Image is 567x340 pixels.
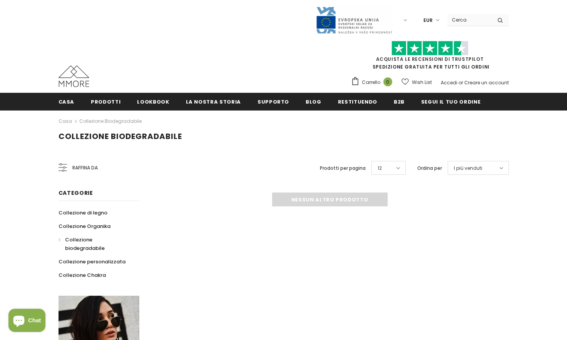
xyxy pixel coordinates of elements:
label: Prodotti per pagina [320,164,366,172]
img: Javni Razpis [316,6,393,34]
span: Restituendo [338,98,377,106]
a: Collezione biodegradabile [59,233,131,255]
span: supporto [258,98,289,106]
a: Acquista le recensioni di TrustPilot [376,56,484,62]
a: Restituendo [338,93,377,110]
a: Casa [59,93,75,110]
span: Collezione biodegradabile [65,236,105,252]
span: Casa [59,98,75,106]
a: Collezione personalizzata [59,255,125,268]
span: Segui il tuo ordine [421,98,480,106]
a: Creare un account [464,79,509,86]
span: Prodotti [91,98,120,106]
span: SPEDIZIONE GRATUITA PER TUTTI GLI ORDINI [351,44,509,70]
a: Wish List [401,75,432,89]
a: La nostra storia [186,93,241,110]
a: Casa [59,117,72,126]
span: I più venduti [454,164,482,172]
a: Blog [306,93,321,110]
span: B2B [394,98,405,106]
span: Wish List [412,79,432,86]
a: Javni Razpis [316,17,393,23]
a: Collezione Organika [59,219,110,233]
span: Collezione biodegradabile [59,131,182,142]
span: Collezione di legno [59,209,107,216]
a: Prodotti [91,93,120,110]
span: Collezione Chakra [59,271,106,279]
a: Collezione Chakra [59,268,106,282]
img: Fidati di Pilot Stars [391,41,468,56]
span: Lookbook [137,98,169,106]
img: Casi MMORE [59,65,89,87]
a: Accedi [441,79,457,86]
label: Ordina per [417,164,442,172]
a: supporto [258,93,289,110]
span: Blog [306,98,321,106]
span: Carrello [362,79,380,86]
inbox-online-store-chat: Shopify online store chat [6,309,48,334]
a: Collezione biodegradabile [79,118,142,124]
a: Carrello 0 [351,77,396,88]
span: Collezione Organika [59,223,110,230]
a: Collezione di legno [59,206,107,219]
span: Collezione personalizzata [59,258,125,265]
span: 12 [378,164,382,172]
span: 0 [383,77,392,86]
span: La nostra storia [186,98,241,106]
span: Raffina da [72,164,98,172]
a: Lookbook [137,93,169,110]
a: B2B [394,93,405,110]
input: Search Site [447,14,492,25]
a: Segui il tuo ordine [421,93,480,110]
span: Categorie [59,189,93,197]
span: EUR [423,17,433,24]
span: or [458,79,463,86]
